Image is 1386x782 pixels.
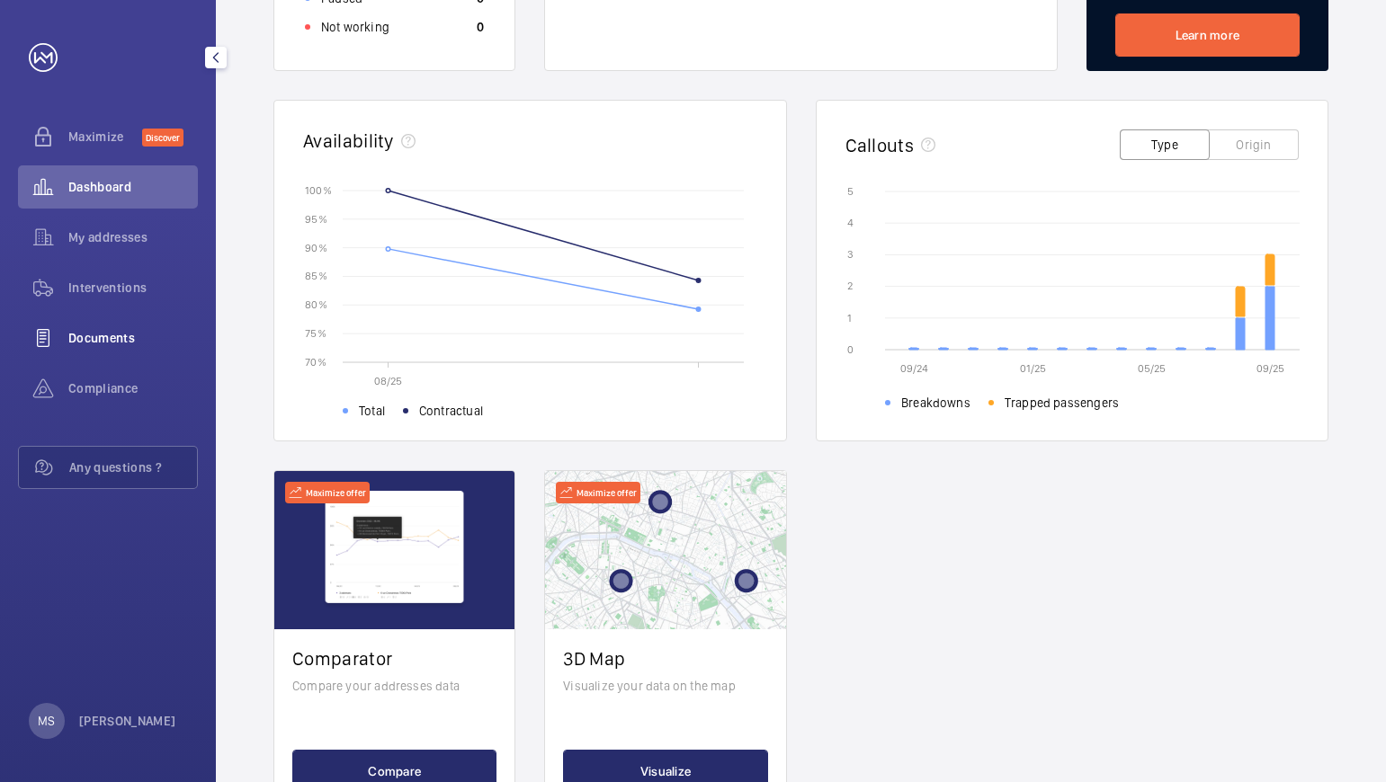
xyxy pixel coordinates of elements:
text: 01/25 [1019,362,1045,375]
span: Dashboard [68,178,198,196]
text: 09/24 [899,362,927,375]
text: 0 [847,343,854,356]
p: Visualize your data on the map [563,677,767,695]
text: 5 [847,185,854,198]
span: Maximize [68,128,142,146]
span: Trapped passengers [1004,394,1118,412]
p: MS [38,712,55,730]
p: Not working [321,18,389,36]
span: Compliance [68,379,198,397]
span: Interventions [68,279,198,297]
p: 0 [477,18,484,36]
text: 4 [847,217,854,229]
button: Origin [1209,129,1299,160]
h2: 3D Map [563,647,767,670]
a: Learn more [1115,13,1300,57]
text: 08/25 [374,375,402,387]
text: 70 % [305,355,326,368]
text: 80 % [305,298,327,311]
span: Breakdowns [901,394,970,412]
text: 95 % [305,212,327,225]
p: [PERSON_NAME] [79,712,176,730]
span: Any questions ? [69,458,197,476]
span: Documents [68,329,198,347]
text: 1 [847,312,852,324]
h2: Availability [303,129,394,152]
h2: Comparator [292,647,496,670]
text: 75 % [305,327,326,340]
div: Maximize offer [556,482,640,503]
h2: Callouts [845,134,915,156]
text: 2 [847,280,853,292]
text: 3 [847,248,854,261]
span: Total [359,402,385,420]
text: 09/25 [1256,362,1283,375]
text: 85 % [305,270,327,282]
span: Discover [142,129,183,147]
button: Type [1120,129,1210,160]
span: My addresses [68,228,198,246]
p: Compare your addresses data [292,677,496,695]
div: Maximize offer [285,482,370,503]
text: 05/25 [1137,362,1165,375]
text: 90 % [305,241,327,253]
span: Contractual [419,402,483,420]
text: 100 % [305,183,332,196]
